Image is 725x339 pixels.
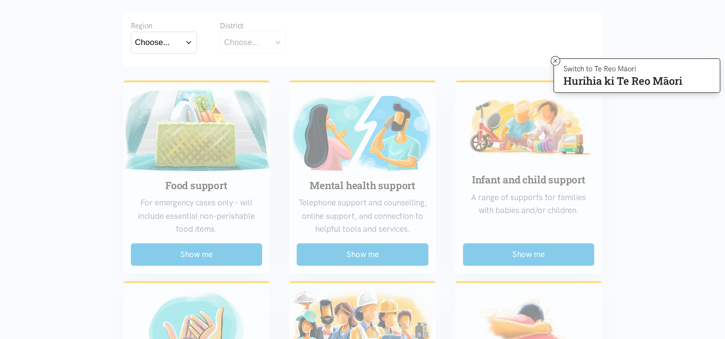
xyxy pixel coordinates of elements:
[564,66,682,72] p: Switch to Te Reo Māori
[131,32,197,53] button: Choose...
[135,36,170,49] div: Choose...
[220,32,286,53] button: Choose...
[220,20,286,32] div: District
[224,36,259,49] div: Choose...
[564,77,682,85] p: Hurihia ki Te Reo Māori
[131,20,197,32] div: Region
